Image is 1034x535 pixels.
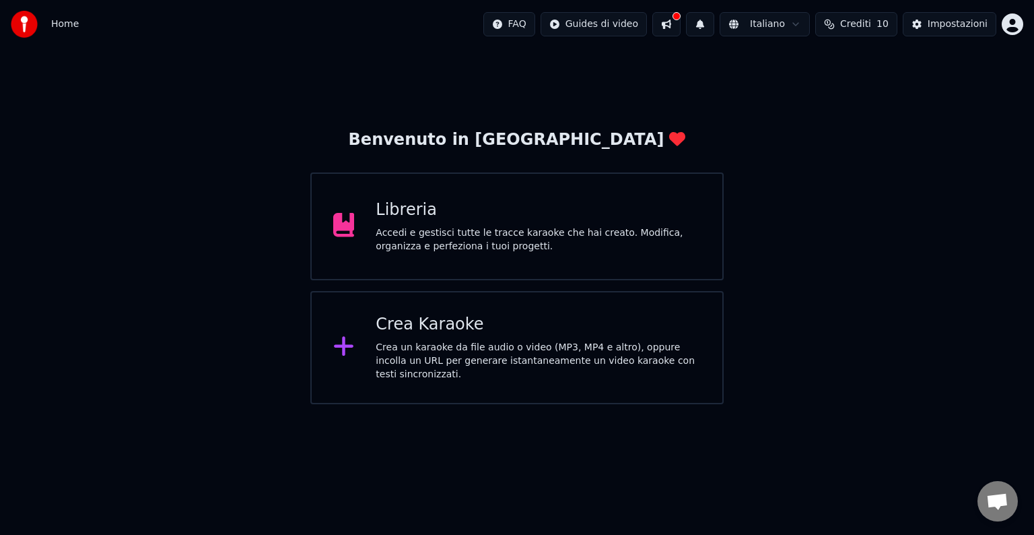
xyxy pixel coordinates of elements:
img: youka [11,11,38,38]
span: 10 [876,18,889,31]
span: Crediti [840,18,871,31]
nav: breadcrumb [51,18,79,31]
div: Benvenuto in [GEOGRAPHIC_DATA] [349,129,686,151]
a: Aprire la chat [977,481,1018,522]
div: Impostazioni [928,18,988,31]
button: Impostazioni [903,12,996,36]
div: Crea un karaoke da file audio o video (MP3, MP4 e altro), oppure incolla un URL per generare ista... [376,341,701,381]
span: Home [51,18,79,31]
button: FAQ [483,12,535,36]
button: Guides di video [541,12,647,36]
div: Accedi e gestisci tutte le tracce karaoke che hai creato. Modifica, organizza e perfeziona i tuoi... [376,226,701,253]
button: Crediti10 [815,12,897,36]
div: Libreria [376,199,701,221]
div: Crea Karaoke [376,314,701,336]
